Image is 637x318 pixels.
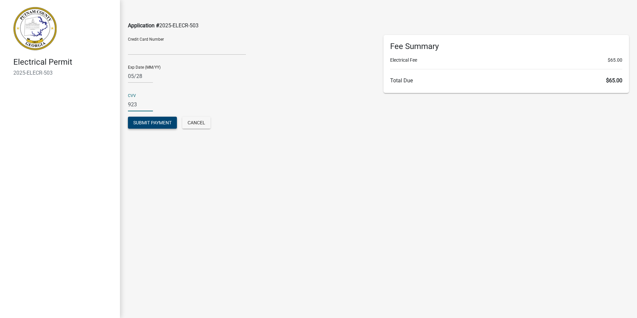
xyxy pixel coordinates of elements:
span: 2025-ELECR-503 [159,22,199,29]
span: Application # [128,22,159,29]
span: Cancel [188,120,205,125]
button: Cancel [182,117,211,129]
span: $65.00 [608,57,622,64]
span: Submit Payment [133,120,172,125]
h4: Electrical Permit [13,57,115,67]
h6: 2025-ELECR-503 [13,70,115,76]
img: Putnam County, Georgia [13,7,57,50]
h6: Total Due [390,77,622,84]
button: Submit Payment [128,117,177,129]
h6: Fee Summary [390,42,622,51]
li: Electrical Fee [390,57,622,64]
label: Credit Card Number [128,37,164,41]
span: $65.00 [606,77,622,84]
